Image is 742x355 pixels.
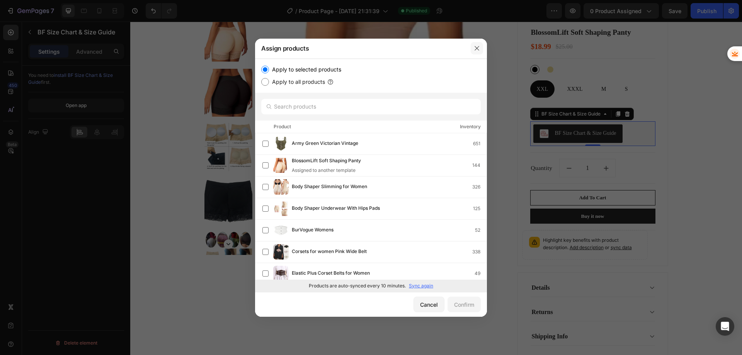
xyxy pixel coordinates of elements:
img: product-img [273,136,289,151]
div: 338 [472,248,487,256]
img: product-img [273,158,289,173]
img: product-img [273,244,289,260]
button: increment [466,138,485,155]
span: M [471,65,476,70]
span: XXL [407,65,418,70]
div: 326 [472,183,487,191]
button: Buy it now [400,187,525,202]
div: Assigned to another template [292,167,373,174]
div: 49 [475,270,487,277]
span: Corsets for women Pink Wide Belt [292,248,367,256]
div: $18.99 [400,20,422,31]
div: 144 [472,161,487,169]
div: Inventory [460,123,481,131]
button: decrement [429,138,448,155]
div: Cancel [420,301,438,309]
div: Buy it now [451,191,474,199]
span: Body Shaper Underwear With Hips Pads [292,204,380,213]
div: /> [255,59,487,292]
div: BF Size Chart & Size Guide [410,89,472,96]
div: 125 [473,205,487,212]
h1: BlossomLift Soft Shaping Panty [400,5,525,17]
img: product-img [273,179,289,195]
div: Confirm [454,301,474,309]
button: BF Size Chart & Size Guide [403,103,492,121]
div: BF Size Chart & Size Guide [425,107,486,116]
div: Details [400,260,421,272]
input: quantity [448,138,466,155]
span: Army Green Victorian Vintage [292,139,358,148]
p: Sync again [409,282,433,289]
img: product-img [273,223,289,238]
span: sync data [480,223,502,229]
button: Add To Cart [400,168,525,184]
label: Apply to selected products [269,65,341,74]
button: Confirm [448,297,481,312]
div: Add To Cart [449,172,476,180]
div: Open Intercom Messenger [716,317,734,336]
span: Elastic Plus Corset Belts for Women [292,269,370,278]
div: Assign products [255,38,467,58]
div: Quantity [400,141,423,153]
p: Highlight key benefits with product description. [413,215,511,230]
label: Apply to all products [269,77,325,87]
button: Cancel [414,297,444,312]
span: or [473,223,502,229]
span: S [495,65,498,70]
span: BurVogue Womens [292,226,334,234]
button: Carousel Next Arrow [94,218,103,227]
img: product-img [273,266,289,281]
div: 52 [475,226,487,234]
span: XXXL [437,65,452,70]
input: Search products [261,99,481,114]
div: Shipping Info [400,309,439,321]
span: Add description [439,223,473,229]
img: product-img [273,201,289,216]
div: 651 [473,140,487,148]
div: Product [274,123,291,131]
div: Returns [400,285,424,296]
span: BlossomLift Soft Shaping Panty [292,157,361,165]
div: $25.00 [425,20,443,31]
img: CLqQkc30lu8CEAE=.png [409,107,419,117]
span: Body Shaper Slimming for Women [292,183,367,191]
p: Products are auto-synced every 10 minutes. [309,282,406,289]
